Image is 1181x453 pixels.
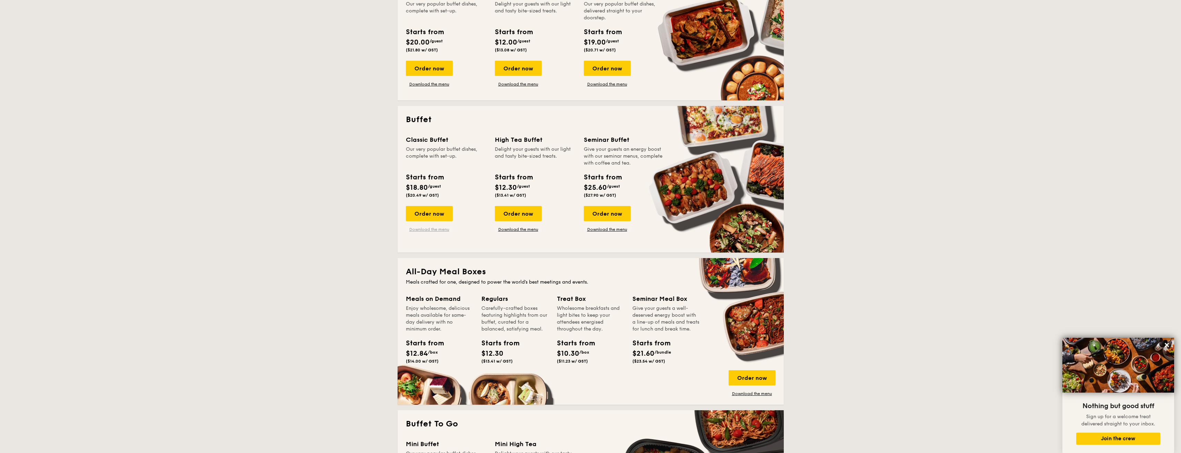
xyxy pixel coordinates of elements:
span: /guest [517,39,530,43]
div: Order now [406,206,453,221]
div: Mini High Tea [495,439,576,449]
span: $12.30 [481,349,503,358]
div: Our very popular buffet dishes, complete with set-up. [406,146,487,167]
div: Starts from [406,172,443,183]
span: $21.60 [632,349,654,358]
div: Order now [406,61,453,76]
div: Wholesome breakfasts and light bites to keep your attendees energised throughout the day. [557,305,624,333]
span: ($21.80 w/ GST) [406,48,438,52]
div: Classic Buffet [406,135,487,145]
h2: Buffet To Go [406,418,775,430]
div: Carefully-crafted boxes featuring highlights from our buffet, curated for a balanced, satisfying ... [481,305,549,333]
div: Give your guests an energy boost with our seminar menus, complete with coffee and tea. [584,146,664,167]
a: Download the menu [495,81,542,87]
div: Starts from [495,172,532,183]
div: Starts from [632,338,663,348]
div: Delight your guests with our light and tasty bite-sized treats. [495,146,576,167]
div: Order now [584,61,631,76]
div: Starts from [406,27,443,37]
span: /box [428,350,438,355]
h2: All-Day Meal Boxes [406,266,775,277]
div: Seminar Buffet [584,135,664,145]
button: Join the crew [1076,433,1160,445]
a: Download the menu [406,227,453,232]
span: /guest [430,39,443,43]
span: $19.00 [584,38,606,47]
span: /guest [606,39,619,43]
span: ($13.41 w/ GST) [481,359,513,364]
span: $12.00 [495,38,517,47]
span: ($14.00 w/ GST) [406,359,439,364]
div: Meals crafted for one, designed to power the world's best meetings and events. [406,279,775,286]
div: Enjoy wholesome, delicious meals available for same-day delivery with no minimum order. [406,305,473,333]
div: Delight your guests with our light and tasty bite-sized treats. [495,1,576,21]
div: Our very popular buffet dishes, complete with set-up. [406,1,487,21]
span: $20.00 [406,38,430,47]
span: /box [579,350,589,355]
span: Nothing but good stuff [1082,402,1154,410]
div: High Tea Buffet [495,135,576,145]
span: ($27.90 w/ GST) [584,193,616,198]
span: $18.80 [406,184,428,192]
span: /guest [517,184,530,189]
span: $12.84 [406,349,428,358]
span: $10.30 [557,349,579,358]
span: /bundle [654,350,671,355]
div: Order now [495,61,542,76]
div: Meals on Demand [406,294,473,304]
div: Treat Box [557,294,624,304]
div: Seminar Meal Box [632,294,700,304]
span: $25.60 [584,184,607,192]
div: Starts from [481,338,512,348]
span: Sign up for a welcome treat delivered straight to your inbox. [1081,414,1155,427]
span: ($20.71 w/ GST) [584,48,616,52]
div: Starts from [495,27,532,37]
div: Starts from [406,338,437,348]
a: Download the menu [495,227,542,232]
span: /guest [428,184,441,189]
div: Starts from [584,27,621,37]
span: /guest [607,184,620,189]
a: Download the menu [729,391,775,396]
div: Order now [584,206,631,221]
span: ($23.54 w/ GST) [632,359,665,364]
button: Close [1161,339,1172,351]
div: Our very popular buffet dishes, delivered straight to your doorstep. [584,1,664,21]
img: DSC07876-Edit02-Large.jpeg [1062,338,1174,393]
span: $12.30 [495,184,517,192]
div: Give your guests a well-deserved energy boost with a line-up of meals and treats for lunch and br... [632,305,700,333]
span: ($20.49 w/ GST) [406,193,439,198]
span: ($13.41 w/ GST) [495,193,526,198]
div: Order now [729,370,775,385]
span: ($13.08 w/ GST) [495,48,527,52]
a: Download the menu [406,81,453,87]
div: Regulars [481,294,549,304]
a: Download the menu [584,227,631,232]
h2: Buffet [406,114,775,125]
div: Mini Buffet [406,439,487,449]
div: Starts from [557,338,588,348]
div: Order now [495,206,542,221]
span: ($11.23 w/ GST) [557,359,588,364]
div: Starts from [584,172,621,183]
a: Download the menu [584,81,631,87]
